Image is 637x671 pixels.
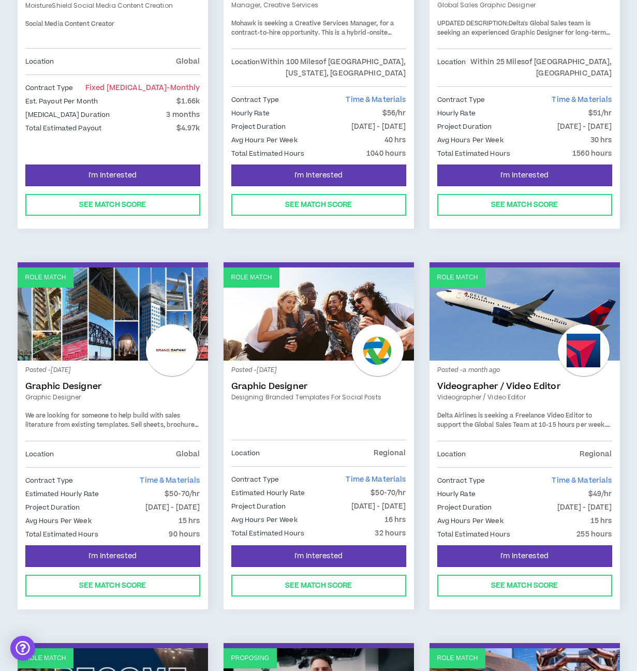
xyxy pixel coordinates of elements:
[25,109,110,121] p: [MEDICAL_DATA] Duration
[176,96,200,107] p: $1.66k
[437,502,492,513] p: Project Duration
[167,83,200,93] span: - monthly
[590,135,612,146] p: 30 hrs
[176,449,200,460] p: Global
[429,267,620,361] a: Role Match
[437,1,612,10] a: Global Sales Graphic Designer
[437,19,509,28] strong: UPDATED DESCRIPTION:
[231,514,298,526] p: Avg Hours Per Week
[25,82,73,94] p: Contract Type
[437,19,611,73] span: Delta's Global Sales team is seeking an experienced Graphic Designer for long-term contract suppo...
[588,108,612,119] p: $51/hr
[351,501,406,512] p: [DATE] - [DATE]
[88,171,137,181] span: I'm Interested
[384,514,406,526] p: 16 hrs
[25,653,66,663] p: Role Match
[231,545,406,567] button: I'm Interested
[18,267,208,361] a: Role Match
[231,94,279,106] p: Contract Type
[25,1,200,10] a: MoistureShield Social Media Content Creation
[437,475,485,486] p: Contract Type
[25,393,200,402] a: Graphic Designer
[437,529,511,540] p: Total Estimated Hours
[382,108,406,119] p: $56/hr
[25,529,99,540] p: Total Estimated Hours
[580,449,612,460] p: Regional
[25,449,54,460] p: Location
[351,121,406,132] p: [DATE] - [DATE]
[165,488,200,500] p: $50-70/hr
[437,449,466,460] p: Location
[231,165,406,186] button: I'm Interested
[437,273,478,282] p: Role Match
[437,488,476,500] p: Hourly Rate
[140,475,200,486] span: Time & Materials
[25,545,200,567] button: I'm Interested
[590,515,612,527] p: 15 hrs
[231,194,406,216] button: See Match Score
[231,56,260,79] p: Location
[25,273,66,282] p: Role Match
[25,194,200,216] button: See Match Score
[384,135,406,146] p: 40 hrs
[437,515,503,527] p: Avg Hours Per Week
[437,575,612,597] button: See Match Score
[25,515,92,527] p: Avg Hours Per Week
[25,123,102,134] p: Total Estimated Payout
[576,529,612,540] p: 255 hours
[231,575,406,597] button: See Match Score
[557,121,612,132] p: [DATE] - [DATE]
[437,411,606,429] span: Delta Airlines is seeking a Freelance Video Editor to support the Global Sales Team at 10-15 hour...
[260,56,406,79] p: Within 100 Miles of [GEOGRAPHIC_DATA], [US_STATE], [GEOGRAPHIC_DATA]
[557,502,612,513] p: [DATE] - [DATE]
[231,273,272,282] p: Role Match
[231,1,406,10] a: Manager, Creative Services
[25,96,98,107] p: Est. Payout Per Month
[231,393,406,402] a: Designing branded templates for social posts
[166,109,200,121] p: 3 months
[10,636,35,661] div: Open Intercom Messenger
[231,148,305,159] p: Total Estimated Hours
[231,448,260,459] p: Location
[88,551,137,561] span: I'm Interested
[437,194,612,216] button: See Match Score
[437,393,612,402] a: Videographer / Video Editor
[552,475,612,486] span: Time & Materials
[231,121,286,132] p: Project Duration
[588,488,612,500] p: $49/hr
[375,528,406,539] p: 32 hours
[437,381,612,392] a: Videographer / Video Editor
[466,56,612,79] p: Within 25 Miles of [GEOGRAPHIC_DATA], [GEOGRAPHIC_DATA]
[294,551,343,561] span: I'm Interested
[346,95,406,105] span: Time & Materials
[85,83,200,93] span: Fixed [MEDICAL_DATA]
[371,487,406,499] p: $50-70/hr
[179,515,200,527] p: 15 hrs
[25,575,200,597] button: See Match Score
[500,171,549,181] span: I'm Interested
[437,94,485,106] p: Contract Type
[437,165,612,186] button: I'm Interested
[231,501,286,512] p: Project Duration
[25,20,115,28] span: Social Media Content Creator
[552,95,612,105] span: Time & Materials
[145,502,200,513] p: [DATE] - [DATE]
[500,551,549,561] span: I'm Interested
[374,448,406,459] p: Regional
[231,528,305,539] p: Total Estimated Hours
[231,19,396,55] span: Mohawk is seeking a Creative Services Manager, for a contract-to-hire opportunity. This is a hybr...
[366,148,406,159] p: 1040 hours
[25,502,80,513] p: Project Duration
[169,529,200,540] p: 90 hours
[572,148,612,159] p: 1560 hours
[437,108,476,119] p: Hourly Rate
[231,653,270,663] p: Proposing
[437,366,612,375] p: Posted - a month ago
[231,474,279,485] p: Contract Type
[437,545,612,567] button: I'm Interested
[25,56,54,67] p: Location
[437,653,478,663] p: Role Match
[231,135,298,146] p: Avg Hours Per Week
[25,475,73,486] p: Contract Type
[294,171,343,181] span: I'm Interested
